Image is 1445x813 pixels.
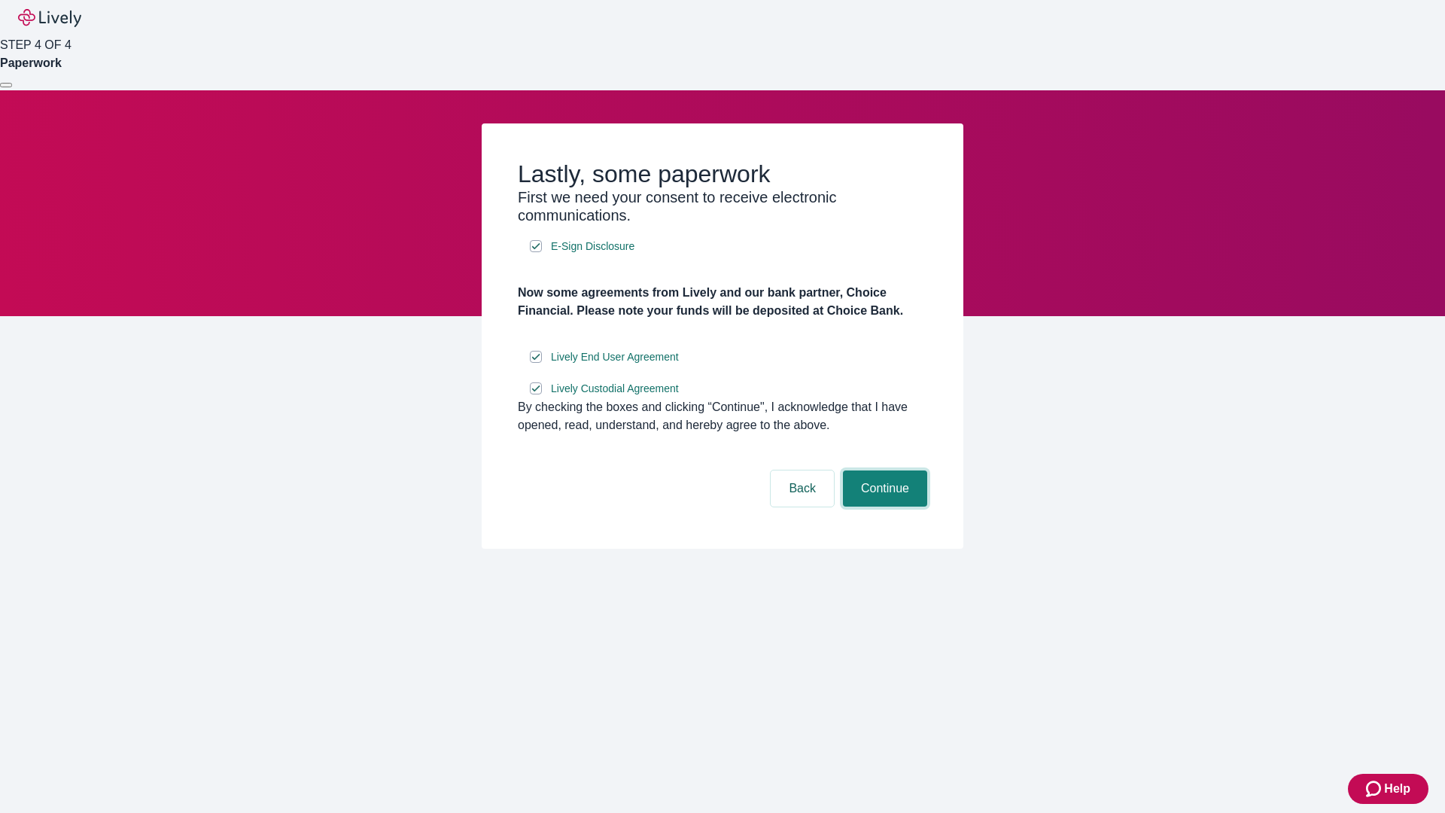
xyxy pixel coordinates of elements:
a: e-sign disclosure document [548,379,682,398]
h4: Now some agreements from Lively and our bank partner, Choice Financial. Please note your funds wi... [518,284,927,320]
div: By checking the boxes and clicking “Continue", I acknowledge that I have opened, read, understand... [518,398,927,434]
button: Back [771,470,834,507]
svg: Zendesk support icon [1366,780,1384,798]
span: Help [1384,780,1410,798]
span: E-Sign Disclosure [551,239,634,254]
button: Zendesk support iconHelp [1348,774,1428,804]
img: Lively [18,9,81,27]
a: e-sign disclosure document [548,348,682,367]
h2: Lastly, some paperwork [518,160,927,188]
span: Lively Custodial Agreement [551,381,679,397]
button: Continue [843,470,927,507]
a: e-sign disclosure document [548,237,637,256]
span: Lively End User Agreement [551,349,679,365]
h3: First we need your consent to receive electronic communications. [518,188,927,224]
